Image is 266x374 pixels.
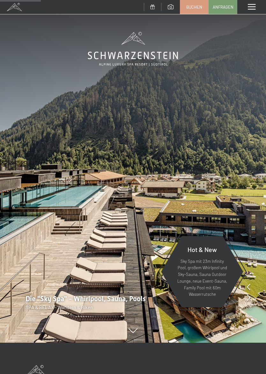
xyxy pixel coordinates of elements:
[161,236,244,308] a: Hot & New Sky Spa mit 23m Infinity Pool, großem Whirlpool und Sky-Sauna, Sauna Outdoor Lounge, ne...
[26,304,93,310] span: SPA & RELAX - Wandern & Biken
[213,4,233,10] span: Anfragen
[26,295,146,303] span: Die "Sky Spa" - Whirlpool, Sauna, Pools
[247,304,249,311] span: /
[177,258,228,298] p: Sky Spa mit 23m Infinity Pool, großem Whirlpool und Sky-Sauna, Sauna Outdoor Lounge, neue Event-S...
[186,4,202,10] span: Buchen
[245,304,247,311] span: 1
[249,304,252,311] span: 8
[188,246,217,253] span: Hot & New
[209,0,237,14] a: Anfragen
[180,0,208,14] a: Buchen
